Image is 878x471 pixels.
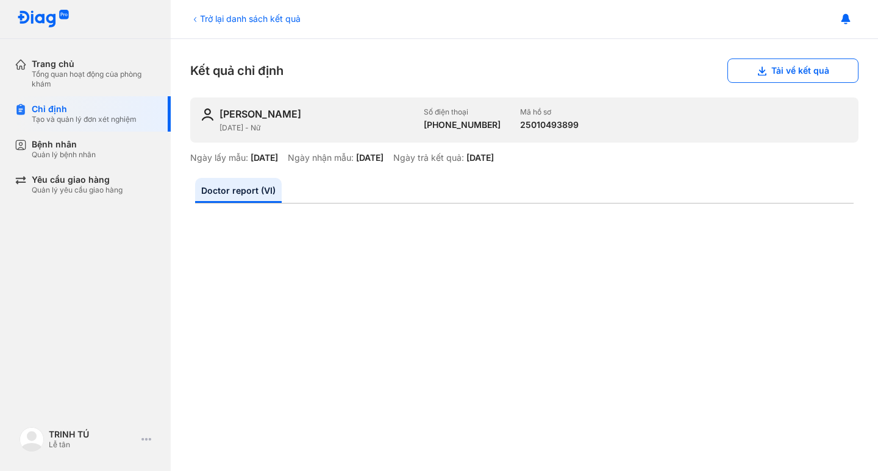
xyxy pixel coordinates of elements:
div: Ngày nhận mẫu: [288,152,354,163]
img: user-icon [200,107,215,122]
div: Mã hồ sơ [520,107,579,117]
div: Tổng quan hoạt động của phòng khám [32,69,156,89]
div: Ngày lấy mẫu: [190,152,248,163]
div: [DATE] - Nữ [220,123,414,133]
div: Yêu cầu giao hàng [32,174,123,185]
div: Quản lý yêu cầu giao hàng [32,185,123,195]
div: Tạo và quản lý đơn xét nghiệm [32,115,137,124]
div: Trang chủ [32,58,156,69]
div: Quản lý bệnh nhân [32,150,96,160]
div: [DATE] [356,152,384,163]
button: Tải về kết quả [727,58,858,83]
div: [DATE] [251,152,278,163]
div: [PERSON_NAME] [220,107,301,121]
div: [PHONE_NUMBER] [424,119,501,130]
img: logo [20,427,44,452]
div: Ngày trả kết quả: [393,152,464,163]
img: logo [17,10,70,29]
div: Trở lại danh sách kết quả [190,12,301,25]
a: Doctor report (VI) [195,178,282,203]
div: Bệnh nhân [32,139,96,150]
div: [DATE] [466,152,494,163]
div: Lễ tân [49,440,137,450]
div: Kết quả chỉ định [190,58,858,83]
div: 25010493899 [520,119,579,130]
div: TRINH TÚ [49,429,137,440]
div: Số điện thoại [424,107,501,117]
div: Chỉ định [32,104,137,115]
